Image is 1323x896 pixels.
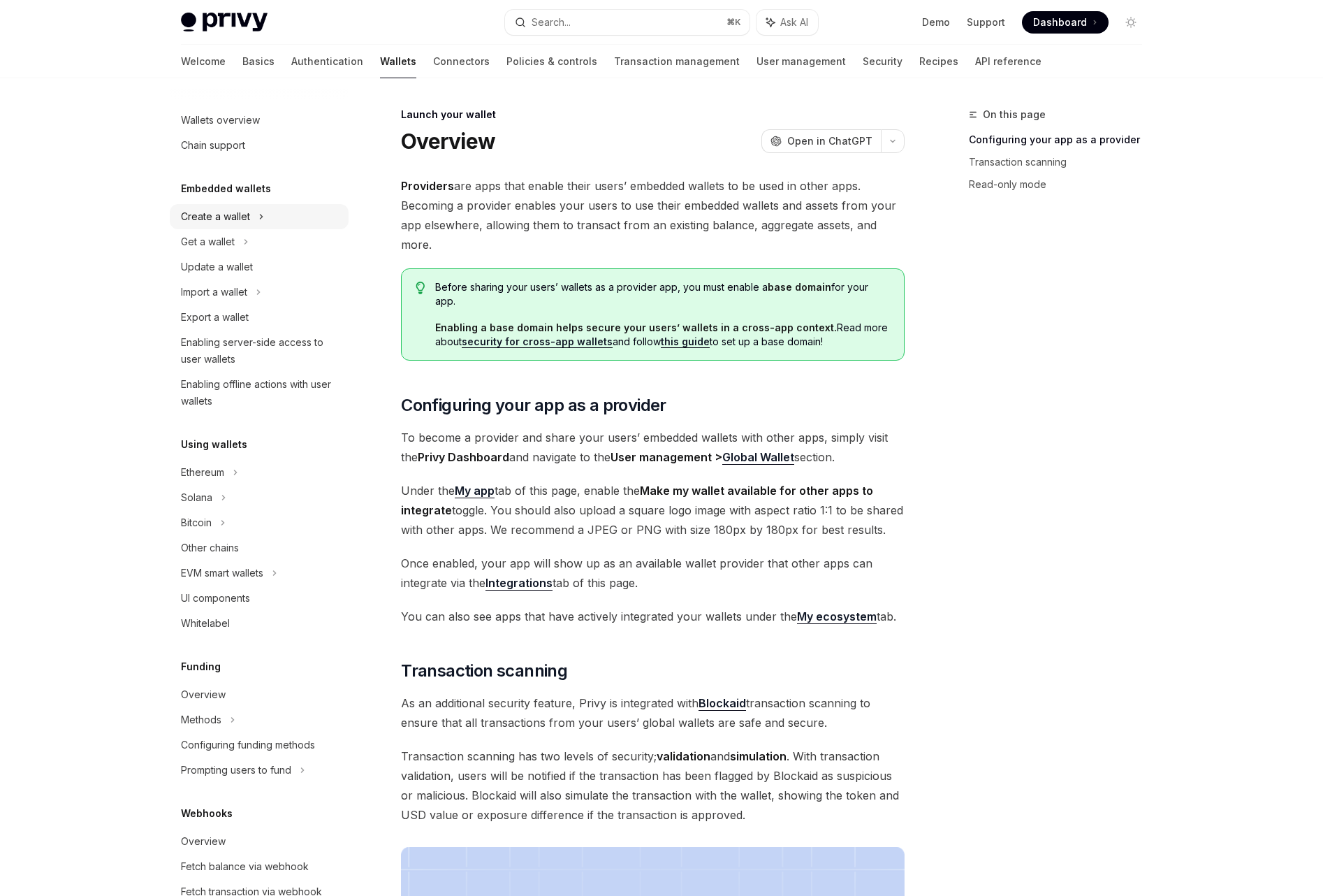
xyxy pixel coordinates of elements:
[975,45,1041,78] a: API reference
[181,489,212,506] div: Solana
[170,372,349,414] a: Enabling offline actions with user wallets
[181,737,315,753] div: Configuring funding methods
[181,137,245,154] div: Chain support
[242,45,275,78] a: Basics
[170,854,349,879] a: Fetch balance via webhook
[181,658,221,675] h5: Funding
[181,711,221,728] div: Methods
[418,450,509,464] strong: Privy Dashboard
[181,376,340,410] div: Enabling offline actions with user wallets
[401,394,666,417] span: Configuring your app as a provider
[922,15,950,29] a: Demo
[181,464,224,481] div: Ethereum
[181,540,239,556] div: Other chains
[401,693,905,732] span: As an additional security feature, Privy is integrated with transaction scanning to ensure that a...
[967,15,1005,29] a: Support
[181,615,230,632] div: Whitelabel
[1033,15,1087,29] span: Dashboard
[401,129,495,154] h1: Overview
[181,180,271,197] h5: Embedded wallets
[435,280,890,308] span: Before sharing your users’ wallets as a provider app, you must enable a for your app.
[170,611,349,636] a: Whitelabel
[756,10,818,35] button: Ask AI
[969,173,1153,196] a: Read-only mode
[181,833,226,850] div: Overview
[455,484,495,498] a: My app
[657,749,710,763] strong: validation
[181,45,226,78] a: Welcome
[756,45,846,78] a: User management
[181,565,263,581] div: EVM smart wallets
[181,436,247,453] h5: Using wallets
[181,309,249,326] div: Export a wallet
[863,45,902,78] a: Security
[170,586,349,611] a: UI components
[401,176,905,254] span: are apps that enable their users’ embedded wallets to be used in other apps. Becoming a provider ...
[181,112,260,129] div: Wallets overview
[181,514,212,531] div: Bitcoin
[1120,11,1142,34] button: Toggle dark mode
[181,259,253,275] div: Update a wallet
[532,14,571,31] div: Search...
[181,13,268,32] img: light logo
[969,129,1153,151] a: Configuring your app as a provider
[485,576,553,591] a: Integrations
[485,576,553,590] strong: Integrations
[797,609,877,623] strong: My ecosystem
[505,10,750,35] button: Search...⌘K
[614,45,740,78] a: Transaction management
[969,151,1153,173] a: Transaction scanning
[919,45,958,78] a: Recipes
[181,208,250,225] div: Create a wallet
[170,108,349,133] a: Wallets overview
[401,108,905,122] div: Launch your wallet
[780,15,808,29] span: Ask AI
[699,696,746,711] a: Blockaid
[1022,11,1109,34] a: Dashboard
[787,134,872,148] span: Open in ChatGPT
[401,179,454,193] strong: Providers
[170,305,349,330] a: Export a wallet
[181,334,340,368] div: Enabling server-side access to user wallets
[401,660,567,682] span: Transaction scanning
[661,335,710,348] a: this guide
[170,330,349,372] a: Enabling server-side access to user wallets
[291,45,363,78] a: Authentication
[170,535,349,561] a: Other chains
[983,106,1046,123] span: On this page
[611,450,794,465] strong: User management >
[401,607,905,626] span: You can also see apps that have actively integrated your wallets under the tab.
[181,762,291,779] div: Prompting users to fund
[401,428,905,467] span: To become a provider and share your users’ embedded wallets with other apps, simply visit the and...
[170,682,349,707] a: Overview
[401,484,873,517] strong: Make my wallet available for other apps to integrate
[435,321,890,349] span: Read more about and follow to set up a base domain!
[797,609,877,624] a: My ecosystem
[380,45,416,78] a: Wallets
[181,590,250,607] div: UI components
[401,746,905,825] span: Transaction scanning has two levels of security; and . With transaction validation, users will be...
[416,282,425,294] svg: Tip
[170,829,349,854] a: Overview
[170,254,349,280] a: Update a wallet
[768,281,831,293] strong: base domain
[181,686,226,703] div: Overview
[462,335,613,348] a: security for cross-app wallets
[730,749,787,763] strong: simulation
[401,554,905,593] span: Once enabled, your app will show up as an available wallet provider that other apps can integrate...
[181,858,309,875] div: Fetch balance via webhook
[435,321,837,333] strong: Enabling a base domain helps secure your users’ wallets in a cross-app context.
[181,233,235,250] div: Get a wallet
[726,17,741,28] span: ⌘ K
[170,732,349,758] a: Configuring funding methods
[181,284,247,301] div: Import a wallet
[433,45,490,78] a: Connectors
[181,805,233,822] h5: Webhooks
[170,133,349,158] a: Chain support
[761,129,881,153] button: Open in ChatGPT
[722,450,794,465] a: Global Wallet
[401,481,905,540] span: Under the tab of this page, enable the toggle. You should also upload a square logo image with as...
[506,45,597,78] a: Policies & controls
